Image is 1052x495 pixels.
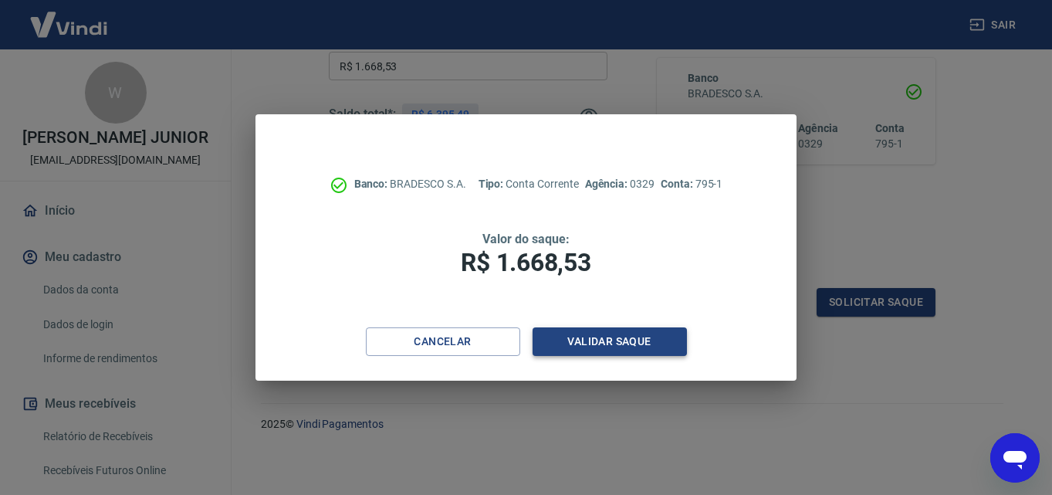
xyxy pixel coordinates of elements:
span: R$ 1.668,53 [461,248,590,277]
button: Validar saque [533,327,687,356]
p: Conta Corrente [479,176,579,192]
span: Valor do saque: [482,232,569,246]
span: Banco: [354,178,391,190]
span: Conta: [661,178,695,190]
p: 0329 [585,176,655,192]
p: 795-1 [661,176,722,192]
button: Cancelar [366,327,520,356]
span: Tipo: [479,178,506,190]
span: Agência: [585,178,631,190]
p: BRADESCO S.A. [354,176,466,192]
iframe: Botão para abrir a janela de mensagens, conversa em andamento [990,433,1040,483]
